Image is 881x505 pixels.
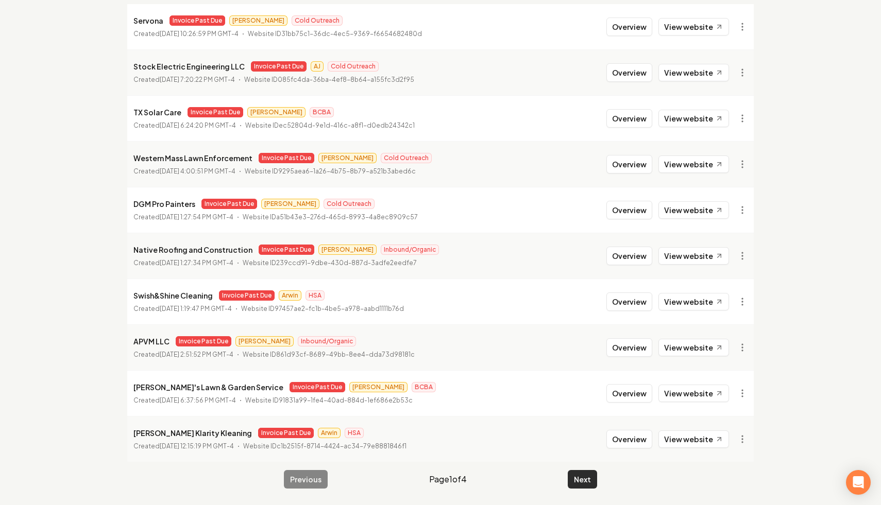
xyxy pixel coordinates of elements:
button: Overview [606,18,652,36]
span: Invoice Past Due [251,61,307,72]
span: Arwin [318,428,341,438]
span: Invoice Past Due [176,336,231,346]
p: Website ID 239ccd91-9dbe-430d-887d-3adfe2eedfe7 [243,258,417,268]
span: [PERSON_NAME] [318,245,377,255]
a: View website [658,64,729,81]
span: Invoice Past Due [188,107,243,117]
p: DGM Pro Painters [133,198,195,210]
p: Website ID 91831a99-1fe4-40ad-884d-1ef686e2b53c [245,395,413,406]
span: [PERSON_NAME] [229,15,287,26]
p: Created [133,120,236,131]
span: Invoice Past Due [259,153,314,163]
span: [PERSON_NAME] [235,336,294,346]
a: View website [658,339,729,356]
span: Invoice Past Due [219,290,275,301]
p: [PERSON_NAME]'s Lawn & Garden Service [133,381,283,393]
time: [DATE] 4:00:51 PM GMT-4 [160,167,235,175]
time: [DATE] 10:26:59 PM GMT-4 [160,30,239,38]
p: APVM LLC [133,335,170,347]
p: Created [133,258,233,268]
span: Cold Outreach [324,199,375,209]
button: Overview [606,247,652,265]
p: Website ID 9295aea6-1a26-4b75-8b79-a521b3abed6c [245,166,416,177]
p: Swish&Shine Cleaning [133,289,213,302]
p: [PERSON_NAME] Klarity Kleaning [133,427,252,439]
div: Open Intercom Messenger [846,470,871,495]
span: Inbound/Organic [381,245,439,255]
p: Servona [133,14,163,27]
span: [PERSON_NAME] [247,107,306,117]
a: View website [658,247,729,265]
a: View website [658,293,729,310]
span: Invoice Past Due [259,245,314,255]
time: [DATE] 1:27:54 PM GMT-4 [160,213,233,221]
p: Native Roofing and Construction [133,243,252,256]
button: Overview [606,63,652,82]
p: Website ID 97457ae2-fc1b-4be5-a978-aabd1111b76d [241,304,404,314]
span: HSA [306,290,325,301]
p: Website ID 861d93cf-8689-49bb-8ee4-dda73d98181c [243,350,415,360]
a: View website [658,430,729,448]
span: [PERSON_NAME] [349,382,408,392]
span: Arwin [279,290,301,301]
p: Created [133,304,232,314]
span: Cold Outreach [381,153,432,163]
p: Created [133,350,233,360]
time: [DATE] 2:51:52 PM GMT-4 [160,351,233,358]
p: Created [133,29,239,39]
time: [DATE] 1:19:47 PM GMT-4 [160,305,232,312]
span: Cold Outreach [292,15,343,26]
button: Overview [606,430,652,448]
button: Overview [606,338,652,357]
span: BCBA [310,107,334,117]
button: Next [568,470,597,489]
span: Cold Outreach [328,61,379,72]
a: View website [658,385,729,402]
span: HSA [345,428,364,438]
time: [DATE] 12:15:19 PM GMT-4 [160,442,234,450]
span: Inbound/Organic [298,336,356,346]
p: Created [133,441,234,451]
span: BCBA [412,382,436,392]
p: Created [133,212,233,222]
span: AJ [311,61,324,72]
button: Overview [606,384,652,403]
p: Created [133,395,236,406]
p: Website ID a51b43e3-276d-465d-8993-4a8ec8909c57 [243,212,418,222]
a: View website [658,110,729,127]
span: Invoice Past Due [170,15,225,26]
time: [DATE] 1:27:34 PM GMT-4 [160,259,233,267]
span: Invoice Past Due [290,382,345,392]
p: TX Solar Care [133,106,181,118]
p: Website ID ec52804d-9e1d-416c-a8f1-d0edb24342c1 [245,120,415,131]
button: Overview [606,292,652,311]
a: View website [658,18,729,36]
button: Overview [606,201,652,219]
time: [DATE] 7:20:22 PM GMT-4 [160,76,235,83]
p: Website ID 085fc4da-36ba-4ef8-8b64-a155fc3d2f95 [244,75,414,85]
time: [DATE] 6:24:20 PM GMT-4 [160,121,236,129]
a: View website [658,155,729,173]
span: [PERSON_NAME] [261,199,319,209]
button: Overview [606,109,652,128]
p: Created [133,166,235,177]
a: View website [658,201,729,219]
span: Page 1 of 4 [429,473,467,485]
p: Stock Electric Engineering LLC [133,60,245,73]
p: Website ID 31bb75c1-36dc-4ec5-9369-f6654682480d [248,29,422,39]
p: Website ID c1b2515f-8714-4424-ac34-79e8881846f1 [243,441,406,451]
time: [DATE] 6:37:56 PM GMT-4 [160,396,236,404]
p: Created [133,75,235,85]
button: Overview [606,155,652,173]
span: [PERSON_NAME] [318,153,377,163]
span: Invoice Past Due [258,428,314,438]
p: Western Mass Lawn Enforcement [133,152,252,164]
span: Invoice Past Due [201,199,257,209]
